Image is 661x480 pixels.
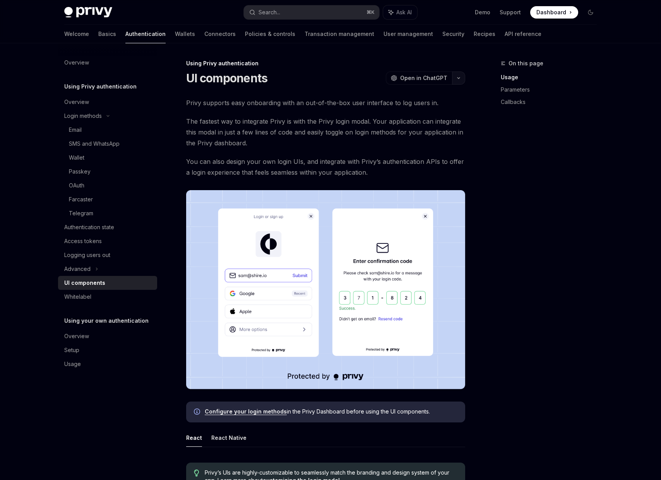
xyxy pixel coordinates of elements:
div: Farcaster [69,195,93,204]
button: Search...⌘K [244,5,379,19]
a: Connectors [204,25,236,43]
a: Whitelabel [58,290,157,304]
a: Overview [58,56,157,70]
div: Search... [259,8,280,17]
div: Using Privy authentication [186,60,465,67]
div: Logging users out [64,250,110,260]
a: Wallet [58,151,157,165]
a: Basics [98,25,116,43]
a: Parameters [501,83,603,96]
h5: Using your own authentication [64,316,149,325]
button: Ask AI [383,5,417,19]
div: Login methods [64,111,102,121]
div: Overview [64,332,89,341]
h1: UI components [186,71,267,85]
a: Dashboard [530,6,578,19]
h5: Using Privy authentication [64,82,137,91]
div: Advanced [64,264,91,274]
a: Usage [58,357,157,371]
div: Wallet [69,153,84,162]
a: Access tokens [58,234,157,248]
a: Email [58,123,157,137]
div: Authentication state [64,223,114,232]
a: Passkey [58,165,157,179]
a: Setup [58,343,157,357]
div: Setup [64,346,79,355]
a: Welcome [64,25,89,43]
span: Ask AI [396,9,412,16]
div: OAuth [69,181,84,190]
a: Authentication [125,25,166,43]
a: Support [500,9,521,16]
div: Email [69,125,82,134]
svg: Tip [194,470,199,477]
a: UI components [58,276,157,290]
a: Logging users out [58,248,157,262]
a: Security [442,25,464,43]
div: Overview [64,97,89,107]
button: React [186,429,202,447]
span: in the Privy Dashboard before using the UI components. [205,408,457,415]
a: Authentication state [58,220,157,234]
a: Demo [475,9,490,16]
div: Usage [64,359,81,369]
a: OAuth [58,179,157,192]
img: images/Onboard.png [186,190,465,389]
div: Telegram [69,209,93,218]
a: Recipes [474,25,495,43]
span: ⌘ K [366,9,375,15]
span: You can also design your own login UIs, and integrate with Privy’s authentication APIs to offer a... [186,156,465,178]
div: Overview [64,58,89,67]
a: Telegram [58,206,157,220]
a: Usage [501,71,603,83]
a: SMS and WhatsApp [58,137,157,151]
button: Toggle dark mode [584,6,597,19]
div: Passkey [69,167,91,176]
button: Open in ChatGPT [386,71,452,85]
a: Transaction management [305,25,374,43]
div: Access tokens [64,237,102,246]
span: The fastest way to integrate Privy is with the Privy login modal. Your application can integrate ... [186,116,465,148]
span: Dashboard [536,9,566,16]
a: Callbacks [501,96,603,108]
div: UI components [64,278,105,288]
a: Overview [58,329,157,343]
a: Configure your login methods [205,408,287,415]
img: dark logo [64,7,112,18]
span: Privy supports easy onboarding with an out-of-the-box user interface to log users in. [186,97,465,108]
a: Farcaster [58,192,157,206]
div: SMS and WhatsApp [69,139,120,148]
span: Open in ChatGPT [400,74,447,82]
a: Wallets [175,25,195,43]
a: Policies & controls [245,25,295,43]
svg: Info [194,409,202,416]
span: On this page [509,59,543,68]
a: User management [384,25,433,43]
div: Whitelabel [64,292,91,301]
button: React Native [211,429,247,447]
a: API reference [505,25,541,43]
a: Overview [58,95,157,109]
